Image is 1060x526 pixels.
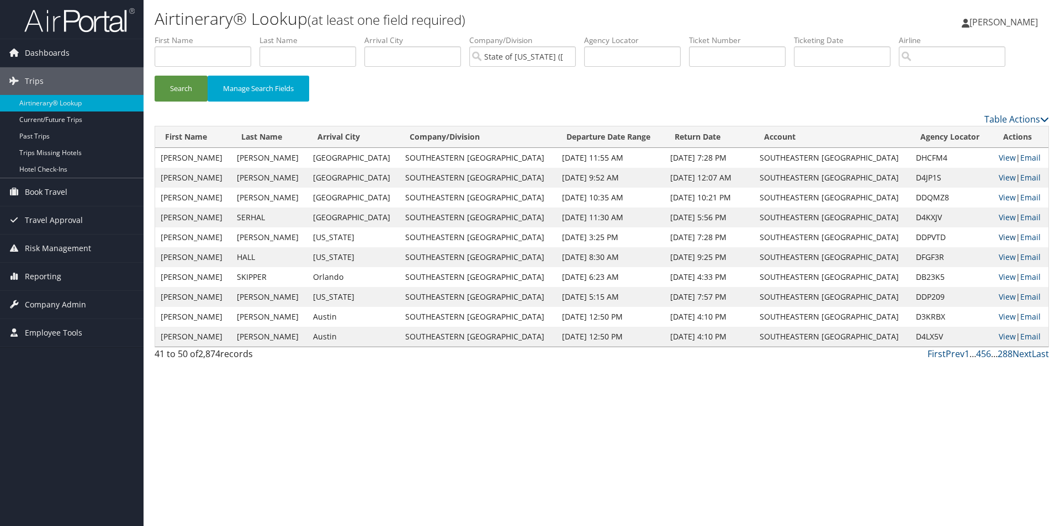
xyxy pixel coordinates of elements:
[754,267,911,287] td: SOUTHEASTERN [GEOGRAPHIC_DATA]
[910,148,993,168] td: DHCFM4
[1020,212,1041,222] a: Email
[999,291,1016,302] a: View
[993,307,1048,327] td: |
[155,168,231,188] td: [PERSON_NAME]
[665,148,754,168] td: [DATE] 7:28 PM
[999,232,1016,242] a: View
[1020,192,1041,203] a: Email
[308,267,400,287] td: Orlando
[993,227,1048,247] td: |
[665,208,754,227] td: [DATE] 5:56 PM
[754,148,911,168] td: SOUTHEASTERN [GEOGRAPHIC_DATA]
[754,287,911,307] td: SOUTHEASTERN [GEOGRAPHIC_DATA]
[231,287,308,307] td: [PERSON_NAME]
[556,126,665,148] th: Departure Date Range: activate to sort column ascending
[155,76,208,102] button: Search
[25,178,67,206] span: Book Travel
[665,188,754,208] td: [DATE] 10:21 PM
[665,267,754,287] td: [DATE] 4:33 PM
[910,247,993,267] td: DFGF3R
[24,7,135,33] img: airportal-logo.png
[231,227,308,247] td: [PERSON_NAME]
[25,67,44,95] span: Trips
[993,188,1048,208] td: |
[308,148,400,168] td: [GEOGRAPHIC_DATA]
[25,319,82,347] span: Employee Tools
[231,247,308,267] td: HALL
[556,267,665,287] td: [DATE] 6:23 AM
[689,35,794,46] label: Ticket Number
[754,126,911,148] th: Account: activate to sort column ascending
[400,126,556,148] th: Company/Division
[469,35,584,46] label: Company/Division
[665,247,754,267] td: [DATE] 9:25 PM
[308,208,400,227] td: [GEOGRAPHIC_DATA]
[993,287,1048,307] td: |
[400,188,556,208] td: SOUTHEASTERN [GEOGRAPHIC_DATA]
[25,235,91,262] span: Risk Management
[400,168,556,188] td: SOUTHEASTERN [GEOGRAPHIC_DATA]
[665,126,754,148] th: Return Date: activate to sort column ascending
[665,307,754,327] td: [DATE] 4:10 PM
[1020,172,1041,183] a: Email
[962,6,1049,39] a: [PERSON_NAME]
[308,247,400,267] td: [US_STATE]
[556,148,665,168] td: [DATE] 11:55 AM
[910,168,993,188] td: D4JP1S
[400,227,556,247] td: SOUTHEASTERN [GEOGRAPHIC_DATA]
[400,148,556,168] td: SOUTHEASTERN [GEOGRAPHIC_DATA]
[155,227,231,247] td: [PERSON_NAME]
[754,168,911,188] td: SOUTHEASTERN [GEOGRAPHIC_DATA]
[984,113,1049,125] a: Table Actions
[1020,291,1041,302] a: Email
[999,252,1016,262] a: View
[910,267,993,287] td: DB23K5
[665,327,754,347] td: [DATE] 4:10 PM
[969,16,1038,28] span: [PERSON_NAME]
[754,307,911,327] td: SOUTHEASTERN [GEOGRAPHIC_DATA]
[155,35,259,46] label: First Name
[155,148,231,168] td: [PERSON_NAME]
[308,188,400,208] td: [GEOGRAPHIC_DATA]
[556,327,665,347] td: [DATE] 12:50 PM
[1020,152,1041,163] a: Email
[400,208,556,227] td: SOUTHEASTERN [GEOGRAPHIC_DATA]
[308,287,400,307] td: [US_STATE]
[25,263,61,290] span: Reporting
[794,35,899,46] label: Ticketing Date
[231,208,308,227] td: SERHAL
[999,212,1016,222] a: View
[999,272,1016,282] a: View
[308,10,465,29] small: (at least one field required)
[25,291,86,318] span: Company Admin
[754,327,911,347] td: SOUTHEASTERN [GEOGRAPHIC_DATA]
[155,188,231,208] td: [PERSON_NAME]
[155,347,366,366] div: 41 to 50 of records
[155,327,231,347] td: [PERSON_NAME]
[25,206,83,234] span: Travel Approval
[928,348,946,360] a: First
[198,348,220,360] span: 2,874
[993,126,1048,148] th: Actions
[993,267,1048,287] td: |
[1020,252,1041,262] a: Email
[556,188,665,208] td: [DATE] 10:35 AM
[400,267,556,287] td: SOUTHEASTERN [GEOGRAPHIC_DATA]
[155,267,231,287] td: [PERSON_NAME]
[231,168,308,188] td: [PERSON_NAME]
[1020,232,1041,242] a: Email
[999,311,1016,322] a: View
[981,348,986,360] a: 5
[754,227,911,247] td: SOUTHEASTERN [GEOGRAPHIC_DATA]
[155,307,231,327] td: [PERSON_NAME]
[910,287,993,307] td: DDP209
[910,208,993,227] td: D4KXJV
[754,208,911,227] td: SOUTHEASTERN [GEOGRAPHIC_DATA]
[991,348,998,360] span: …
[999,192,1016,203] a: View
[665,287,754,307] td: [DATE] 7:57 PM
[993,208,1048,227] td: |
[155,126,231,148] th: First Name: activate to sort column ascending
[308,168,400,188] td: [GEOGRAPHIC_DATA]
[754,188,911,208] td: SOUTHEASTERN [GEOGRAPHIC_DATA]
